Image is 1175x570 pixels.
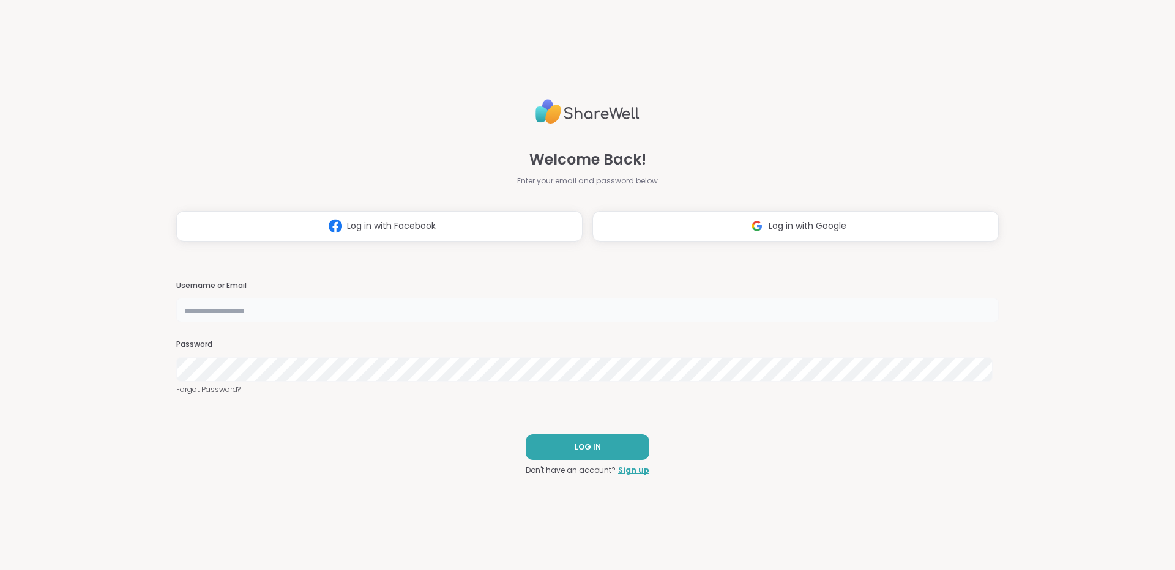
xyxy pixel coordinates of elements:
[769,220,846,232] span: Log in with Google
[517,176,658,187] span: Enter your email and password below
[575,442,601,453] span: LOG IN
[176,384,999,395] a: Forgot Password?
[535,94,640,129] img: ShareWell Logo
[324,215,347,237] img: ShareWell Logomark
[176,339,999,350] h3: Password
[526,465,616,476] span: Don't have an account?
[618,465,649,476] a: Sign up
[745,215,769,237] img: ShareWell Logomark
[347,220,436,232] span: Log in with Facebook
[592,211,999,242] button: Log in with Google
[176,211,583,242] button: Log in with Facebook
[526,434,649,460] button: LOG IN
[176,281,999,291] h3: Username or Email
[529,149,646,171] span: Welcome Back!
